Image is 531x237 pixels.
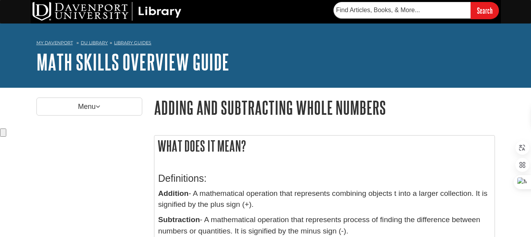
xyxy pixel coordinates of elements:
[158,188,491,211] p: - A mathematical operation that represents combining objects t into a larger collection. It is si...
[158,214,491,237] p: - A mathematical operation that represents process of finding the difference between numbers or q...
[36,38,495,50] nav: breadcrumb
[154,98,495,118] h1: Adding and Subtracting Whole Numbers
[36,50,229,74] a: Math Skills Overview Guide
[81,40,108,45] a: DU Library
[114,40,151,45] a: Library Guides
[158,189,189,197] b: Addition
[33,2,181,21] img: DU Library
[154,136,495,156] h2: What does it mean?
[333,2,499,19] form: Searches DU Library's articles, books, and more
[158,215,200,224] b: Subtraction
[471,2,499,19] input: Search
[36,98,142,116] p: Menu
[333,2,471,18] input: Find Articles, Books, & More...
[158,173,491,184] h3: Definitions:
[36,40,73,46] a: My Davenport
